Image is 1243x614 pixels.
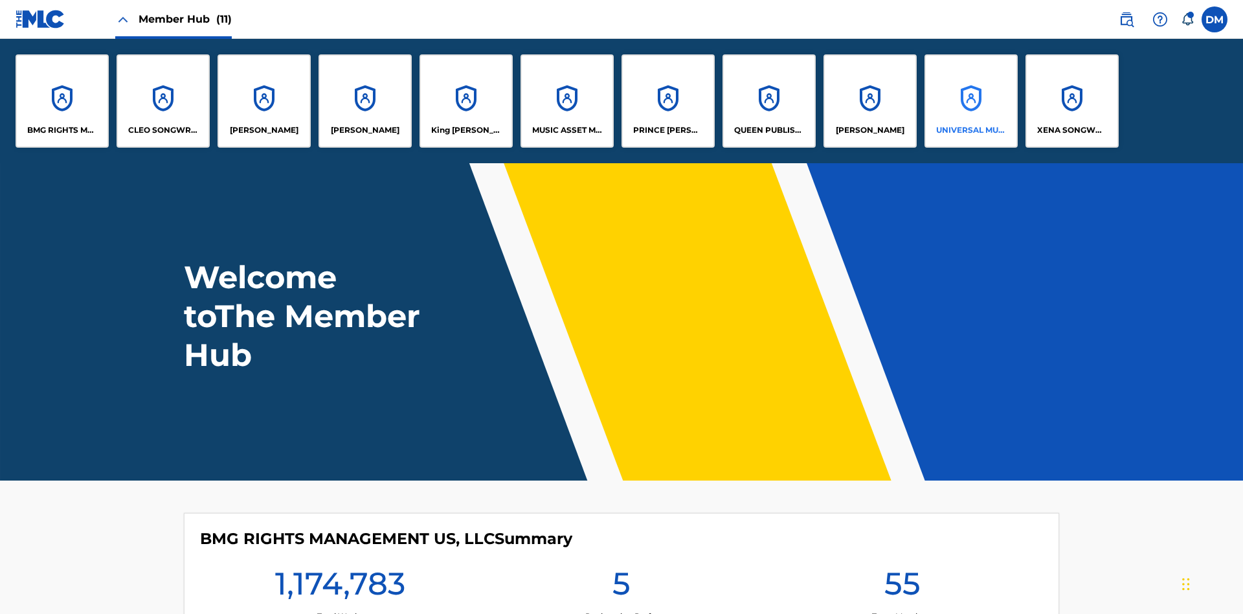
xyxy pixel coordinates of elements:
p: XENA SONGWRITER [1037,124,1108,136]
img: Close [115,12,131,27]
a: AccountsUNIVERSAL MUSIC PUB GROUP [924,54,1018,148]
a: AccountsMUSIC ASSET MANAGEMENT (MAM) [521,54,614,148]
a: AccountsQUEEN PUBLISHA [722,54,816,148]
div: Drag [1182,565,1190,604]
a: Accounts[PERSON_NAME] [218,54,311,148]
a: AccountsXENA SONGWRITER [1025,54,1119,148]
a: AccountsBMG RIGHTS MANAGEMENT US, LLC [16,54,109,148]
a: AccountsCLEO SONGWRITER [117,54,210,148]
h1: 1,174,783 [275,564,405,611]
img: help [1152,12,1168,27]
a: AccountsPRINCE [PERSON_NAME] [621,54,715,148]
p: RONALD MCTESTERSON [836,124,904,136]
span: Member Hub [139,12,232,27]
p: King McTesterson [431,124,502,136]
p: EYAMA MCSINGER [331,124,399,136]
p: CLEO SONGWRITER [128,124,199,136]
div: Notifications [1181,13,1194,26]
p: ELVIS COSTELLO [230,124,298,136]
a: Accounts[PERSON_NAME] [319,54,412,148]
div: Help [1147,6,1173,32]
a: Accounts[PERSON_NAME] [823,54,917,148]
iframe: Chat Widget [1178,552,1243,614]
p: BMG RIGHTS MANAGEMENT US, LLC [27,124,98,136]
span: (11) [216,13,232,25]
p: MUSIC ASSET MANAGEMENT (MAM) [532,124,603,136]
p: QUEEN PUBLISHA [734,124,805,136]
img: MLC Logo [16,10,65,28]
h1: 5 [612,564,631,611]
a: AccountsKing [PERSON_NAME] [420,54,513,148]
h1: Welcome to The Member Hub [184,258,426,374]
div: User Menu [1202,6,1227,32]
p: PRINCE MCTESTERSON [633,124,704,136]
img: search [1119,12,1134,27]
a: Public Search [1114,6,1139,32]
p: UNIVERSAL MUSIC PUB GROUP [936,124,1007,136]
h1: 55 [884,564,921,611]
h4: BMG RIGHTS MANAGEMENT US, LLC [200,529,572,549]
